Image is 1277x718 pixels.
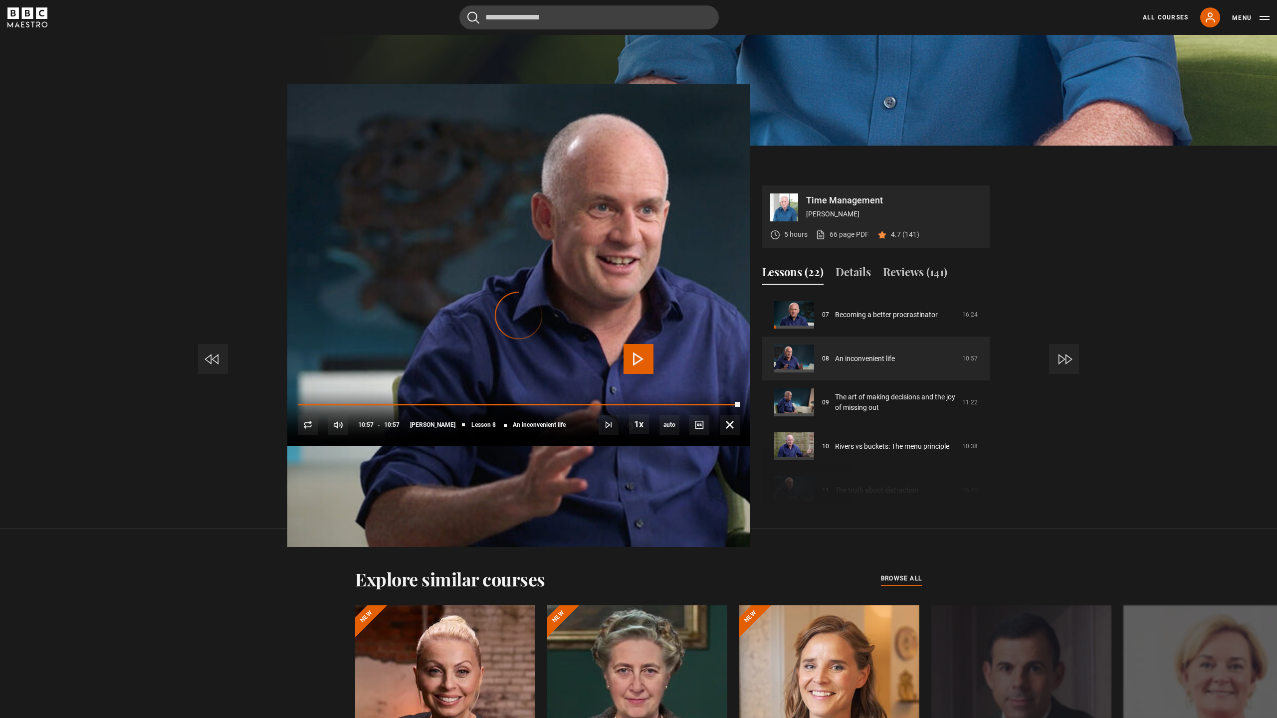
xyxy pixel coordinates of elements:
[881,573,922,583] span: browse all
[659,415,679,435] span: auto
[298,415,318,435] button: Replay
[881,573,922,584] a: browse all
[467,11,479,24] button: Submit the search query
[629,414,649,434] button: Playback Rate
[891,229,919,240] p: 4.7 (141)
[659,415,679,435] div: Current quality: 1080p
[806,196,982,205] p: Time Management
[835,392,956,413] a: The art of making decisions and the joy of missing out
[1143,13,1188,22] a: All Courses
[410,422,455,428] span: [PERSON_NAME]
[835,441,949,452] a: Rivers vs buckets: The menu principle
[784,229,808,240] p: 5 hours
[806,209,982,219] p: [PERSON_NAME]
[883,264,947,285] button: Reviews (141)
[816,229,869,240] a: 66 page PDF
[836,264,871,285] button: Details
[689,415,709,435] button: Captions
[459,5,719,29] input: Search
[471,422,496,428] span: Lesson 8
[328,415,348,435] button: Mute
[762,264,824,285] button: Lessons (22)
[298,404,740,406] div: Progress Bar
[835,310,938,320] a: Becoming a better procrastinator
[355,568,545,589] h2: Explore similar courses
[835,354,895,364] a: An inconvenient life
[1232,13,1270,23] button: Toggle navigation
[287,185,750,446] video-js: Video Player
[384,416,400,434] span: 10:57
[378,421,380,428] span: -
[7,7,47,27] svg: BBC Maestro
[358,416,374,434] span: 10:57
[720,415,740,435] button: Fullscreen
[513,422,566,428] span: An inconvenient life
[599,415,619,435] button: Next Lesson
